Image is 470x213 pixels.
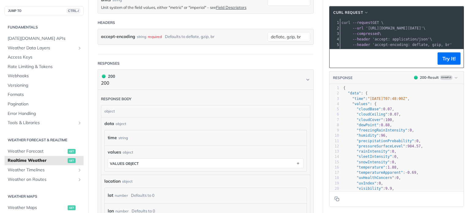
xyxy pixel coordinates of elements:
[8,82,82,89] span: Versioning
[341,26,426,30] span: \
[216,5,246,10] a: Field Descriptors
[356,133,379,138] span: "humidity"
[343,144,423,148] span: : ,
[8,177,76,183] span: Weather on Routes
[330,123,339,128] div: 8
[343,181,383,185] span: : ,
[101,32,135,41] label: accept-encoding
[5,62,84,71] a: Rate Limiting & Tokens
[5,53,84,62] a: Access Keys
[68,158,76,163] span: get
[343,118,394,122] span: : ,
[330,160,339,165] div: 15
[343,170,419,175] span: : ,
[385,118,392,122] span: 100
[5,203,84,212] a: Weather Mapsget
[343,139,421,143] span: : ,
[356,139,414,143] span: "precipitationProbability"
[408,170,416,175] span: 0.69
[341,21,350,25] span: curl
[341,32,381,36] span: \
[77,168,82,173] button: Show subpages for Weather Timelines
[356,107,381,111] span: "cloudBase"
[352,21,372,25] span: --request
[356,112,387,116] span: "cloudCeiling"
[110,161,139,166] div: values object
[356,186,383,191] span: "visibility"
[5,71,84,81] a: Webhooks
[108,159,303,168] button: values object
[381,133,385,138] span: 96
[352,26,364,30] span: --url
[122,179,132,184] div: object
[8,120,76,126] span: Tools & Libraries
[5,90,84,99] a: Formats
[101,73,310,87] button: 200 200200
[118,133,128,142] div: string
[343,160,397,164] span: : ,
[137,32,146,41] div: string
[8,64,82,70] span: Rate Limiting & Tokens
[101,73,115,80] div: 200
[101,105,308,117] div: object
[330,91,339,96] div: 2
[5,194,84,199] h2: Weather Maps
[68,205,76,210] span: get
[356,170,403,175] span: "temperatureApparent"
[5,175,84,184] a: Weather on RoutesShow subpages for Weather on Routes
[394,154,396,159] span: 0
[8,111,82,117] span: Error Handling
[343,186,394,191] span: : ,
[5,6,84,15] button: JUMP TOCTRL-/
[104,178,121,184] span: location
[5,81,84,90] a: Versioning
[352,102,370,106] span: "values"
[414,76,418,79] span: 200
[356,128,407,132] span: "freezingRainIntensity"
[356,181,376,185] span: "uvIndex"
[131,191,155,200] div: Defaults to 0
[330,165,339,170] div: 16
[108,133,117,142] label: time
[383,107,392,111] span: 0.07
[5,156,84,165] a: Realtime Weatherget
[348,91,361,95] span: "data"
[343,149,397,154] span: : ,
[98,20,115,25] div: Headers
[343,102,376,106] span: : {
[5,34,84,43] a: [DATE][DOMAIN_NAME] APIs
[8,148,66,154] span: Weather Forecast
[333,75,353,81] button: RESPONSE
[405,170,407,175] span: -
[330,154,339,159] div: 14
[343,112,401,116] span: : ,
[392,160,394,164] span: 0
[352,97,365,101] span: "time"
[101,80,115,87] p: 200
[5,147,84,156] a: Weather Forecastget
[98,61,120,66] div: Responses
[438,52,461,65] button: Try It!
[330,112,339,117] div: 6
[352,37,370,41] span: --header
[330,42,340,48] div: 5
[343,107,394,111] span: : ,
[343,91,368,95] span: : {
[333,194,341,203] button: Copy to clipboard
[356,176,394,180] span: "uvHealthConcern"
[165,32,214,41] div: Defaults to deflate, gzip, br
[343,123,392,127] span: : ,
[330,149,339,154] div: 13
[101,5,264,10] p: Unit system of the field values, either "metric" or "imperial" - see
[8,205,66,211] span: Weather Maps
[372,43,452,47] span: 'accept-encoding: deflate, gzip, br'
[330,86,339,91] div: 1
[330,101,339,107] div: 4
[77,46,82,51] button: Show subpages for Weather Data Layers
[343,176,401,180] span: : ,
[330,175,339,181] div: 18
[5,118,84,127] a: Tools & LibrariesShow subpages for Tools & Libraries
[372,37,430,41] span: 'accept: application/json'
[416,139,418,143] span: 0
[356,160,390,164] span: "snowIntensity"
